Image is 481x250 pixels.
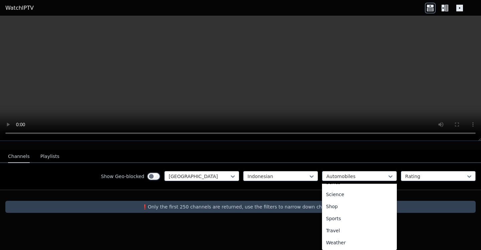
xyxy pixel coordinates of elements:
[5,4,34,12] a: WatchIPTV
[40,150,59,163] button: Playlists
[322,213,397,225] div: Sports
[322,200,397,213] div: Shop
[322,188,397,200] div: Science
[322,225,397,237] div: Travel
[8,150,30,163] button: Channels
[101,173,144,180] label: Show Geo-blocked
[8,203,473,210] p: ❗️Only the first 250 channels are returned, use the filters to narrow down channels.
[322,237,397,249] div: Weather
